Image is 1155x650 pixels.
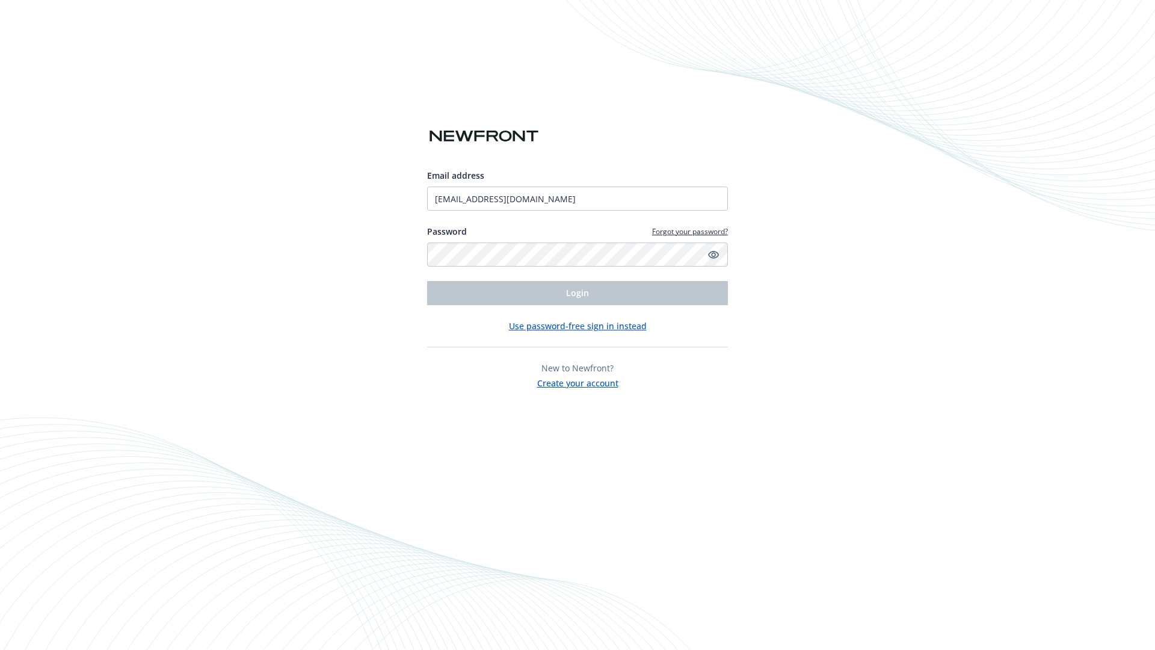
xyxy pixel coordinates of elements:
span: Email address [427,170,484,181]
button: Use password-free sign in instead [509,320,647,332]
a: Show password [706,247,721,262]
label: Password [427,225,467,238]
input: Enter your email [427,187,728,211]
input: Enter your password [427,243,728,267]
button: Create your account [537,374,618,389]
button: Login [427,281,728,305]
span: Login [566,287,589,299]
span: New to Newfront? [541,362,614,374]
img: Newfront logo [427,126,541,147]
a: Forgot your password? [652,226,728,237]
